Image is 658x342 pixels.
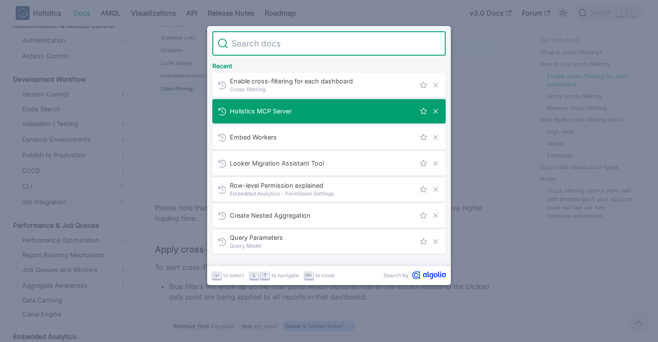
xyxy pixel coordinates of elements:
[230,242,415,250] span: Query Model
[230,77,415,85] span: Enable cross-filtering for each dashboard​
[419,237,428,246] button: Save this search
[212,125,446,149] a: Embed Workers
[212,203,446,228] a: Create Nested Aggregation
[214,272,220,279] svg: Enter key
[212,177,446,202] a: Row-level Permission explained​Embedded Analytics - Permission Settings
[419,159,428,168] button: Save this search
[272,271,299,279] span: to navigate
[230,133,415,141] span: Embed Workers
[230,181,415,189] span: Row-level Permission explained​
[431,80,440,90] button: Remove this search from history
[431,159,440,168] button: Remove this search from history
[383,271,409,279] span: Search by
[431,237,440,246] button: Remove this search from history
[223,271,244,279] span: to select
[431,211,440,220] button: Remove this search from history
[212,99,446,123] a: Holistics MCP Server
[412,271,446,279] svg: Algolia
[212,73,446,97] a: Enable cross-filtering for each dashboard​Cross-filtering
[419,106,428,116] button: Save this search
[262,272,269,279] svg: Arrow up
[305,272,312,279] svg: Escape key
[251,272,257,279] svg: Arrow down
[230,233,415,242] span: Query Parameters​
[419,211,428,220] button: Save this search
[228,31,440,56] input: Search docs
[431,106,440,116] button: Remove this search from history
[431,133,440,142] button: Remove this search from history
[211,56,447,73] div: Recent
[419,185,428,194] button: Save this search
[316,271,335,279] span: to close
[419,80,428,90] button: Save this search
[230,107,415,115] span: Holistics MCP Server
[383,271,446,279] a: Search byAlgolia
[431,185,440,194] button: Remove this search from history
[230,85,415,93] span: Cross-filtering
[212,151,446,176] a: Looker Migration Assistant Tool
[230,159,415,167] span: Looker Migration Assistant Tool
[419,133,428,142] button: Save this search
[230,211,415,219] span: Create Nested Aggregation
[212,229,446,254] a: Query Parameters​Query Model
[230,189,415,198] span: Embedded Analytics - Permission Settings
